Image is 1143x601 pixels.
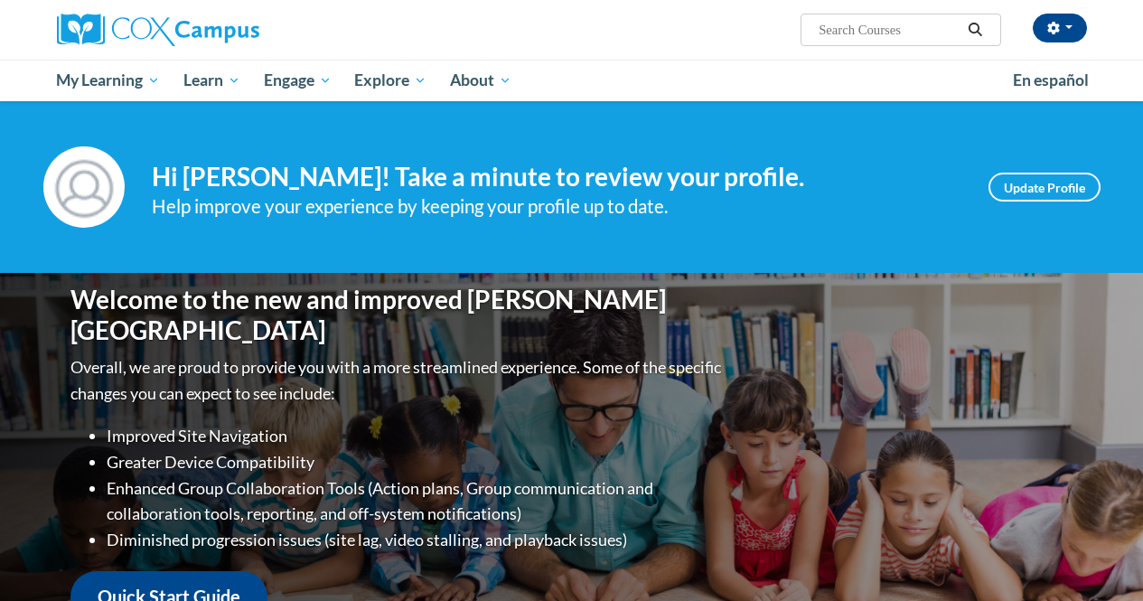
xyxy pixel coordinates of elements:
[70,354,726,407] p: Overall, we are proud to provide you with a more streamlined experience. Some of the specific cha...
[43,60,1101,101] div: Main menu
[183,70,240,91] span: Learn
[264,70,332,91] span: Engage
[57,14,382,46] a: Cox Campus
[450,70,511,91] span: About
[152,192,961,221] div: Help improve your experience by keeping your profile up to date.
[107,475,726,528] li: Enhanced Group Collaboration Tools (Action plans, Group communication and collaboration tools, re...
[107,449,726,475] li: Greater Device Compatibility
[107,527,726,553] li: Diminished progression issues (site lag, video stalling, and playback issues)
[45,60,173,101] a: My Learning
[988,173,1101,202] a: Update Profile
[43,146,125,228] img: Profile Image
[252,60,343,101] a: Engage
[152,162,961,193] h4: Hi [PERSON_NAME]! Take a minute to review your profile.
[56,70,160,91] span: My Learning
[70,285,726,345] h1: Welcome to the new and improved [PERSON_NAME][GEOGRAPHIC_DATA]
[172,60,252,101] a: Learn
[1071,529,1129,587] iframe: Button to launch messaging window
[438,60,523,101] a: About
[1033,14,1087,42] button: Account Settings
[57,14,259,46] img: Cox Campus
[354,70,426,91] span: Explore
[342,60,438,101] a: Explore
[1001,61,1101,99] a: En español
[817,19,961,41] input: Search Courses
[1013,70,1089,89] span: En español
[107,423,726,449] li: Improved Site Navigation
[961,19,988,41] button: Search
